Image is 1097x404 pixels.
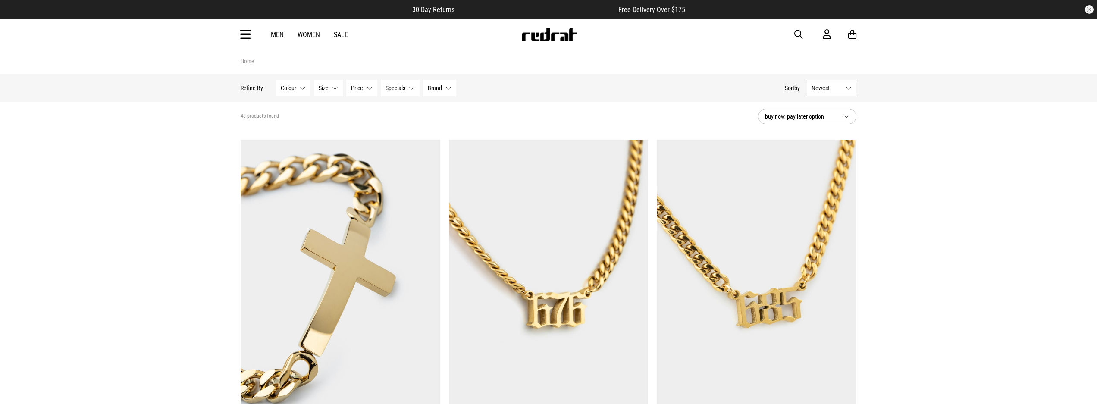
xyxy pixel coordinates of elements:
a: Women [298,31,320,39]
span: 30 Day Returns [412,6,454,14]
span: Size [319,85,329,91]
button: Newest [807,80,856,96]
span: Specials [386,85,405,91]
button: Price [346,80,377,96]
button: Size [314,80,343,96]
a: Sale [334,31,348,39]
button: buy now, pay later option [758,109,856,124]
span: Newest [812,85,842,91]
img: Redrat logo [521,28,578,41]
button: Brand [423,80,456,96]
span: Free Delivery Over $175 [618,6,685,14]
button: Specials [381,80,420,96]
span: by [794,85,800,91]
p: Refine By [241,85,263,91]
button: Colour [276,80,310,96]
a: Home [241,58,254,64]
iframe: Customer reviews powered by Trustpilot [472,5,601,14]
span: buy now, pay later option [765,111,837,122]
span: Brand [428,85,442,91]
a: Men [271,31,284,39]
span: Price [351,85,363,91]
span: 48 products found [241,113,279,120]
button: Sortby [785,83,800,93]
span: Colour [281,85,296,91]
